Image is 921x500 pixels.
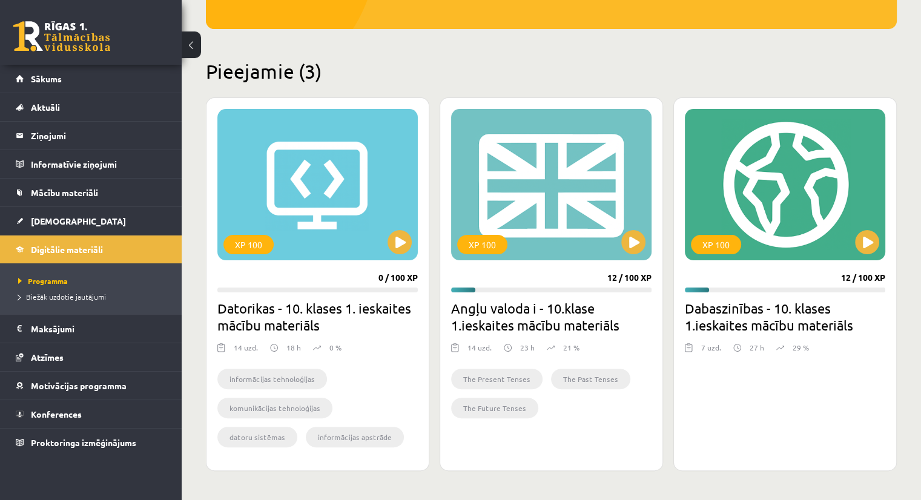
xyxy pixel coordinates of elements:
[13,21,110,51] a: Rīgas 1. Tālmācības vidusskola
[451,300,652,334] h2: Angļu valoda i - 10.klase 1.ieskaites mācību materiāls
[16,207,167,235] a: [DEMOGRAPHIC_DATA]
[793,342,809,353] p: 29 %
[18,275,170,286] a: Programma
[329,342,342,353] p: 0 %
[451,369,543,389] li: The Present Tenses
[467,342,492,360] div: 14 uzd.
[16,122,167,150] a: Ziņojumi
[31,352,64,363] span: Atzīmes
[31,409,82,419] span: Konferences
[551,369,630,389] li: The Past Tenses
[16,179,167,206] a: Mācību materiāli
[286,342,301,353] p: 18 h
[16,372,167,400] a: Motivācijas programma
[306,427,404,447] li: informācijas apstrāde
[16,150,167,178] a: Informatīvie ziņojumi
[701,342,721,360] div: 7 uzd.
[217,398,332,418] li: komunikācijas tehnoloģijas
[31,437,136,448] span: Proktoringa izmēģinājums
[31,150,167,178] legend: Informatīvie ziņojumi
[18,276,68,286] span: Programma
[31,122,167,150] legend: Ziņojumi
[750,342,764,353] p: 27 h
[18,291,170,302] a: Biežāk uzdotie jautājumi
[31,187,98,198] span: Mācību materiāli
[520,342,535,353] p: 23 h
[691,235,741,254] div: XP 100
[16,343,167,371] a: Atzīmes
[451,398,538,418] li: The Future Tenses
[31,73,62,84] span: Sākums
[206,59,897,83] h2: Pieejamie (3)
[685,300,885,334] h2: Dabaszinības - 10. klases 1.ieskaites mācību materiāls
[234,342,258,360] div: 14 uzd.
[16,65,167,93] a: Sākums
[16,315,167,343] a: Maksājumi
[31,244,103,255] span: Digitālie materiāli
[217,369,327,389] li: informācijas tehnoloģijas
[457,235,507,254] div: XP 100
[31,315,167,343] legend: Maksājumi
[16,235,167,263] a: Digitālie materiāli
[223,235,274,254] div: XP 100
[18,292,106,301] span: Biežāk uzdotie jautājumi
[563,342,579,353] p: 21 %
[31,380,127,391] span: Motivācijas programma
[31,215,126,226] span: [DEMOGRAPHIC_DATA]
[16,429,167,456] a: Proktoringa izmēģinājums
[217,300,418,334] h2: Datorikas - 10. klases 1. ieskaites mācību materiāls
[31,102,60,113] span: Aktuāli
[16,93,167,121] a: Aktuāli
[16,400,167,428] a: Konferences
[217,427,297,447] li: datoru sistēmas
